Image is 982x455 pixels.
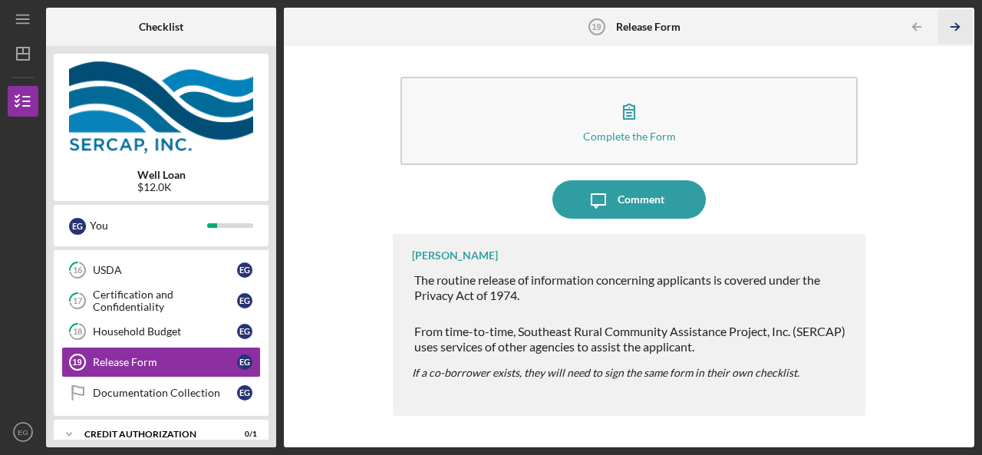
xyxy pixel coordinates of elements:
text: EG [18,428,28,437]
b: Release Form [616,21,680,33]
a: 16USDAEG [61,255,261,285]
div: [PERSON_NAME] [412,249,498,262]
span: From time-to-time, Southeast Rural Community Assistance Project, Inc. (SERCAP) uses services of o... [414,324,845,354]
button: Comment [552,180,706,219]
div: USDA [93,264,237,276]
img: Product logo [54,61,269,153]
em: If a co-borrower exists, they will need to sign the same form in their own checklist. [412,366,799,379]
div: Documentation Collection [93,387,237,399]
tspan: 16 [73,265,83,275]
button: Complete the Form [400,77,858,165]
div: Comment [618,180,664,219]
tspan: 19 [72,358,81,367]
b: Well Loan [137,169,186,181]
a: 17Certification and ConfidentialityEG [61,285,261,316]
button: EG [8,417,38,447]
div: E G [237,385,252,401]
div: Certification and Confidentiality [93,288,237,313]
tspan: 19 [592,22,601,31]
a: 19Release FormEG [61,347,261,378]
a: 18Household BudgetEG [61,316,261,347]
b: Checklist [139,21,183,33]
div: E G [237,293,252,308]
div: E G [237,262,252,278]
div: CREDIT AUTHORIZATION [84,430,219,439]
div: You [90,213,207,239]
div: Household Budget [93,325,237,338]
div: E G [237,324,252,339]
div: E G [237,354,252,370]
div: Complete the Form [583,130,676,142]
div: Release Form [93,356,237,368]
tspan: 18 [73,327,82,337]
div: 0 / 1 [229,430,257,439]
tspan: 17 [73,296,83,306]
div: E G [69,218,86,235]
span: The routine release of information concerning applicants is covered under the Privacy Act of 1974. [414,272,820,302]
a: Documentation CollectionEG [61,378,261,408]
div: $12.0K [137,181,186,193]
